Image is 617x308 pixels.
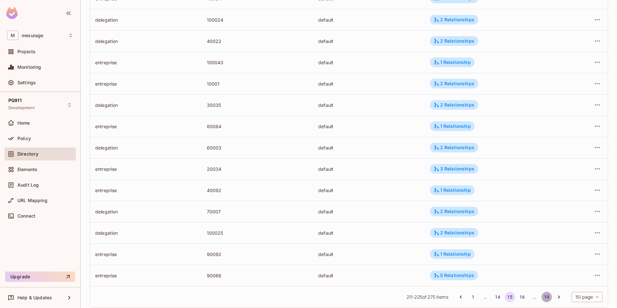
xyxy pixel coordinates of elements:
[207,145,308,151] div: 60003
[17,198,47,203] span: URL Mapping
[207,102,308,108] div: 30035
[434,38,474,44] div: 2 Relationships
[17,120,30,126] span: Home
[434,187,471,193] div: 1 Relationship
[17,49,35,54] span: Projects
[318,272,420,279] div: default
[207,230,308,236] div: 100025
[207,123,308,129] div: 80084
[318,187,420,193] div: default
[318,251,420,257] div: default
[17,151,38,157] span: Directory
[480,294,491,300] div: …
[95,59,197,66] div: entreprise
[318,209,420,215] div: default
[207,272,308,279] div: 90066
[17,80,36,85] span: Settings
[207,38,308,44] div: 40022
[17,295,52,300] span: Help & Updates
[434,123,471,129] div: 1 Relationship
[95,209,197,215] div: delegation
[318,59,420,66] div: default
[434,209,474,214] div: 2 Relationships
[207,251,308,257] div: 90092
[318,230,420,236] div: default
[505,292,515,302] button: page 15
[318,102,420,108] div: default
[434,145,474,150] div: 2 Relationships
[6,7,18,19] img: SReyMgAAAABJRU5ErkJggg==
[529,294,540,300] div: …
[207,59,308,66] div: 100043
[517,292,527,302] button: Go to page 16
[434,59,471,65] div: 1 Relationship
[17,167,37,172] span: Elements
[318,81,420,87] div: default
[207,209,308,215] div: 70007
[17,182,39,188] span: Audit Log
[434,272,474,278] div: 5 Relationships
[318,17,420,23] div: default
[554,292,564,302] button: Go to next page
[8,98,22,103] span: PG911
[318,166,420,172] div: default
[95,187,197,193] div: entreprise
[95,145,197,151] div: delegation
[434,81,474,87] div: 2 Relationships
[407,293,448,301] span: 211 - 225 of 275 items
[434,166,474,172] div: 3 Relationships
[95,272,197,279] div: entreprise
[8,105,35,110] span: Development
[492,292,503,302] button: Go to page 14
[318,123,420,129] div: default
[318,145,420,151] div: default
[17,65,41,70] span: Monitoring
[456,292,466,302] button: Go to previous page
[95,251,197,257] div: entreprise
[95,102,197,108] div: delegation
[571,292,602,302] div: 15 / page
[17,136,31,141] span: Policy
[207,166,308,172] div: 20034
[95,230,197,236] div: delegation
[95,166,197,172] div: entreprise
[434,17,474,23] div: 2 Relationships
[207,81,308,87] div: 10001
[455,292,565,302] nav: pagination navigation
[95,81,197,87] div: entreprise
[541,292,552,302] button: Go to page 19
[95,17,197,23] div: delegation
[5,272,75,282] button: Upgrade
[17,213,35,219] span: Connect
[207,187,308,193] div: 40092
[95,123,197,129] div: entreprise
[434,230,474,236] div: 2 Relationships
[7,31,18,40] span: M
[95,38,197,44] div: delegation
[207,17,308,23] div: 100024
[468,292,478,302] button: Go to page 1
[434,251,471,257] div: 1 Relationship
[318,38,420,44] div: default
[434,102,474,108] div: 2 Relationships
[22,33,43,38] span: Workspace: mesurage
